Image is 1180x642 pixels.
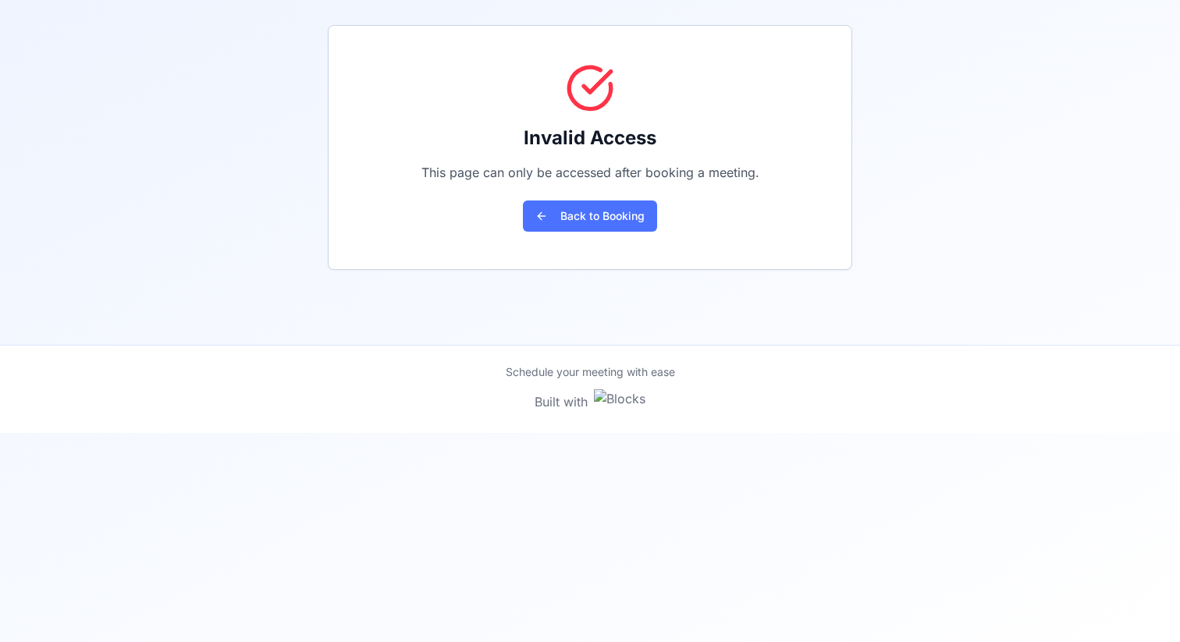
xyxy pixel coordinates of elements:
[594,389,645,414] img: Blocks
[523,200,657,232] button: Back to Booking
[347,126,833,151] h1: Invalid Access
[506,364,675,380] p: Schedule your meeting with ease
[523,210,657,225] a: Back to Booking
[347,163,833,182] p: This page can only be accessed after booking a meeting.
[535,392,588,411] span: Built with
